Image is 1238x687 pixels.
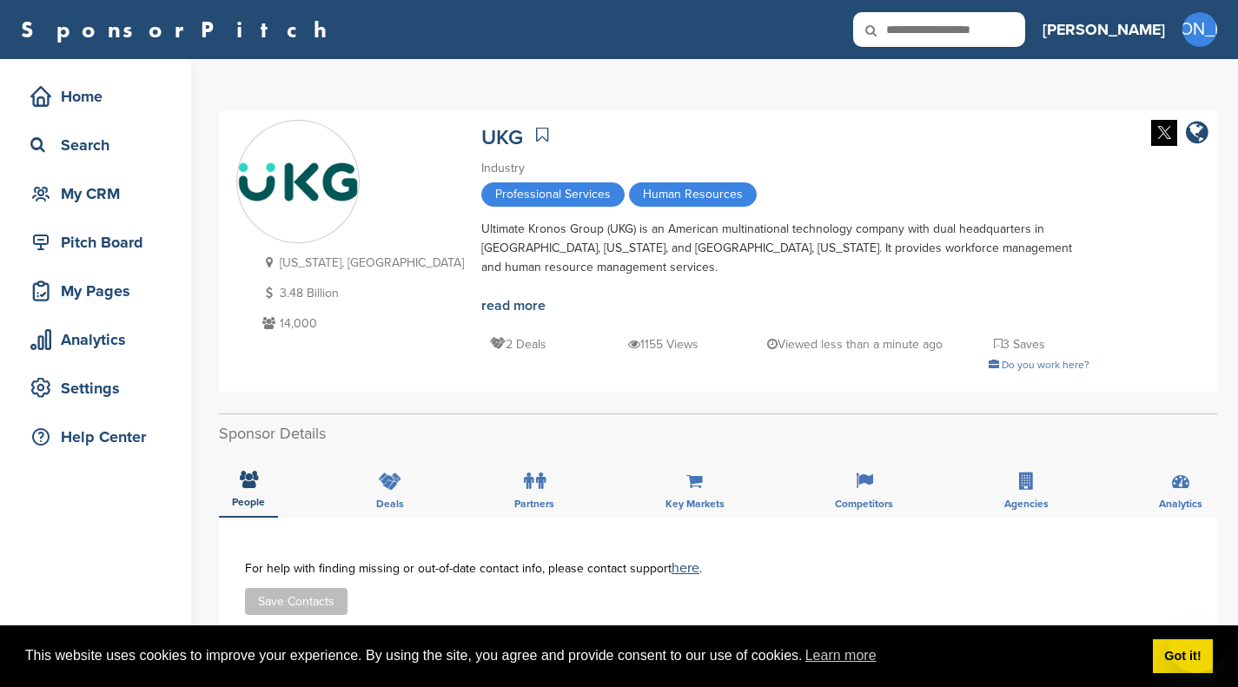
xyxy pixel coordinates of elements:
p: 2 Deals [490,334,546,355]
div: For help with finding missing or out-of-date contact info, please contact support . [245,561,1191,575]
div: Name [268,624,459,639]
a: dismiss cookie message [1153,639,1213,674]
div: Job Title [526,624,787,639]
a: UKG [481,125,523,150]
a: [PERSON_NAME] [1043,10,1165,49]
p: 3 Saves [994,334,1045,355]
span: Human Resources [629,182,757,207]
a: Analytics [17,320,174,360]
a: learn more about cookies [803,643,879,669]
a: Home [17,76,174,116]
a: Search [17,125,174,165]
div: Analytics [26,324,174,355]
img: Twitter white [1151,120,1177,146]
div: Pitch Board [26,227,174,258]
a: company link [1186,120,1208,149]
p: 1155 Views [628,334,698,355]
div: Ultimate Kronos Group (UKG) is an American multinational technology company with dual headquarter... [481,220,1089,316]
a: Do you work here? [989,359,1089,371]
span: Competitors [835,499,893,509]
span: Deals [376,499,404,509]
p: 3.48 Billion [258,282,464,304]
a: read more [481,297,546,314]
div: Location [854,624,984,639]
span: [PERSON_NAME] [1182,12,1217,47]
a: Pitch Board [17,222,174,262]
div: Industry [481,159,1089,178]
a: SponsorPitch [21,18,338,41]
a: here [672,559,699,577]
div: My CRM [26,178,174,209]
div: My Pages [26,275,174,307]
p: [US_STATE], [GEOGRAPHIC_DATA] [258,252,464,274]
a: Help Center [17,417,174,457]
span: This website uses cookies to improve your experience. By using the site, you agree and provide co... [25,643,1139,669]
iframe: Button to launch messaging window [1168,618,1224,673]
p: Viewed less than a minute ago [767,334,943,355]
span: People [232,497,265,507]
div: Search [26,129,174,161]
span: Professional Services [481,182,625,207]
span: Partners [514,499,554,509]
h2: Sponsor Details [219,422,1217,446]
span: Key Markets [665,499,725,509]
button: Save Contacts [245,588,348,615]
span: Do you work here? [1002,359,1089,371]
p: 14,000 [258,313,464,334]
img: Sponsorpitch & UKG [237,162,359,202]
a: My CRM [17,174,174,214]
a: My Pages [17,271,174,311]
h3: [PERSON_NAME] [1043,17,1165,42]
span: Analytics [1159,499,1202,509]
span: Agencies [1004,499,1049,509]
a: Settings [17,368,174,408]
div: Help Center [26,421,174,452]
div: Settings [26,373,174,404]
div: Home [26,81,174,112]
